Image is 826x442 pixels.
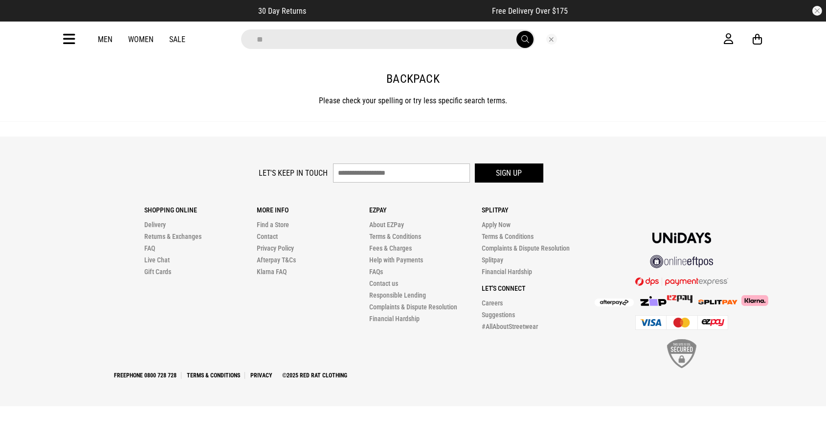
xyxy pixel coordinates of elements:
img: Cards [635,315,728,330]
a: Terms & Conditions [369,233,421,240]
img: online eftpos [650,255,714,268]
a: Responsible Lending [369,291,426,299]
a: Klarna FAQ [257,268,287,276]
a: Complaints & Dispute Resolution [369,303,457,311]
img: SSL [667,339,696,368]
a: Complaints & Dispute Resolution [482,244,570,252]
a: Suggestions [482,311,515,319]
a: Financial Hardship [369,315,420,323]
p: Splitpay [482,206,594,214]
button: Close search [546,34,557,45]
a: FAQ [144,244,155,252]
p: Shopping Online [144,206,257,214]
h4: Please check your spelling or try less specific search terms. [64,95,762,107]
span: 30 Day Returns [258,6,306,16]
a: Sale [170,35,186,44]
a: Women [129,35,154,44]
p: Let's Connect [482,284,594,292]
a: Privacy [247,372,277,379]
a: Freephone 0800 728 728 [111,372,181,379]
a: Terms & Conditions [482,233,534,240]
a: FAQs [369,268,383,276]
a: Live Chat [144,256,170,264]
a: Delivery [144,221,166,229]
iframe: Customer reviews powered by Trustpilot [326,6,472,16]
img: Splitpay [667,295,692,303]
a: Gift Cards [144,268,171,276]
a: Afterpay T&Cs [257,256,296,264]
p: Ezpay [369,206,482,214]
img: Splitpay [698,300,737,304]
a: Fees & Charges [369,244,412,252]
a: Financial Hardship [482,268,532,276]
a: Contact [257,233,278,240]
a: Contact us [369,279,398,287]
a: Help with Payments [369,256,423,264]
a: #AllAboutStreetwear [482,323,538,330]
a: Men [98,35,113,44]
img: Klarna [737,295,768,306]
a: ©2025 Red Rat Clothing [279,372,352,379]
a: Splitpay [482,256,503,264]
a: Apply Now [482,221,511,229]
a: Privacy Policy [257,244,294,252]
h1: backpack [64,71,762,87]
a: About EZPay [369,221,404,229]
a: Returns & Exchanges [144,233,201,240]
label: Let's keep in touch [259,168,328,178]
a: Find a Store [257,221,289,229]
a: Careers [482,299,503,307]
img: DPS [635,277,728,286]
img: Unidays [652,233,711,243]
a: Terms & Conditions [183,372,245,379]
img: Afterpay [595,299,634,306]
span: Free Delivery Over $175 [492,6,568,16]
p: More Info [257,206,369,214]
img: Zip [640,296,667,306]
button: Sign up [475,163,543,183]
